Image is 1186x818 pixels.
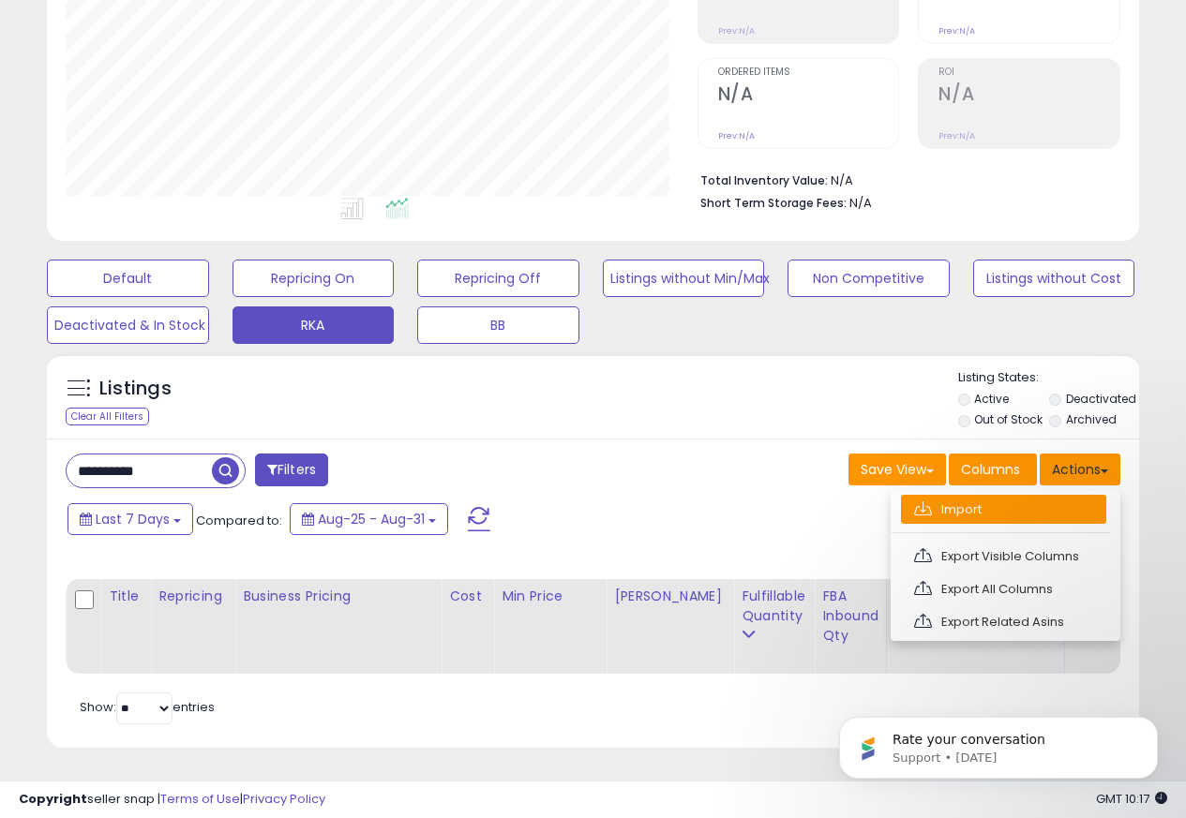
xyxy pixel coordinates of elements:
button: RKA [233,306,395,344]
span: Last 7 Days [96,510,170,528]
button: Deactivated & In Stock [47,306,209,344]
span: Compared to: [196,512,282,529]
div: Min Price [502,587,598,606]
button: Filters [255,454,328,486]
small: Prev: N/A [718,25,755,37]
li: N/A [700,168,1106,190]
a: Export All Columns [901,574,1106,603]
div: Title [109,587,143,606]
span: ROI [938,67,1119,78]
label: Out of Stock [974,411,1043,427]
span: Show: entries [80,698,215,716]
h2: N/A [938,83,1119,109]
small: Prev: N/A [938,130,975,141]
button: Last 7 Days [68,503,193,535]
iframe: Intercom notifications message [811,677,1186,809]
a: Terms of Use [160,790,240,808]
div: seller snap | | [19,791,325,809]
div: Cost [449,587,486,606]
label: Deactivated [1066,391,1136,407]
h5: Listings [99,376,172,402]
span: Columns [961,460,1020,479]
button: BB [417,306,579,344]
small: Prev: N/A [938,25,975,37]
a: Export Visible Columns [901,542,1106,571]
strong: Copyright [19,790,87,808]
div: Repricing [158,587,227,606]
div: [PERSON_NAME] [614,587,726,606]
label: Archived [1066,411,1117,427]
div: FBA inbound Qty [822,587,878,646]
button: Repricing Off [417,260,579,297]
button: Repricing On [233,260,395,297]
button: Default [47,260,209,297]
button: Save View [848,454,946,485]
small: Prev: N/A [718,130,755,141]
span: Aug-25 - Aug-31 [318,510,425,528]
b: Short Term Storage Fees: [700,195,847,211]
div: Fulfillable Quantity [742,587,806,626]
span: Ordered Items [718,67,899,78]
a: Export Related Asins [901,607,1106,636]
button: Non Competitive [788,260,950,297]
button: Actions [1040,454,1120,485]
div: Business Pricing [243,587,433,606]
span: N/A [849,194,872,212]
button: Listings without Cost [973,260,1135,297]
h2: N/A [718,83,899,109]
b: Total Inventory Value: [700,172,828,188]
button: Columns [949,454,1037,485]
button: Aug-25 - Aug-31 [290,503,448,535]
div: Clear All Filters [66,408,149,425]
p: Listing States: [958,369,1139,387]
a: Privacy Policy [243,790,325,808]
button: Listings without Min/Max [603,260,765,297]
a: Import [901,495,1106,524]
label: Active [974,391,1009,407]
